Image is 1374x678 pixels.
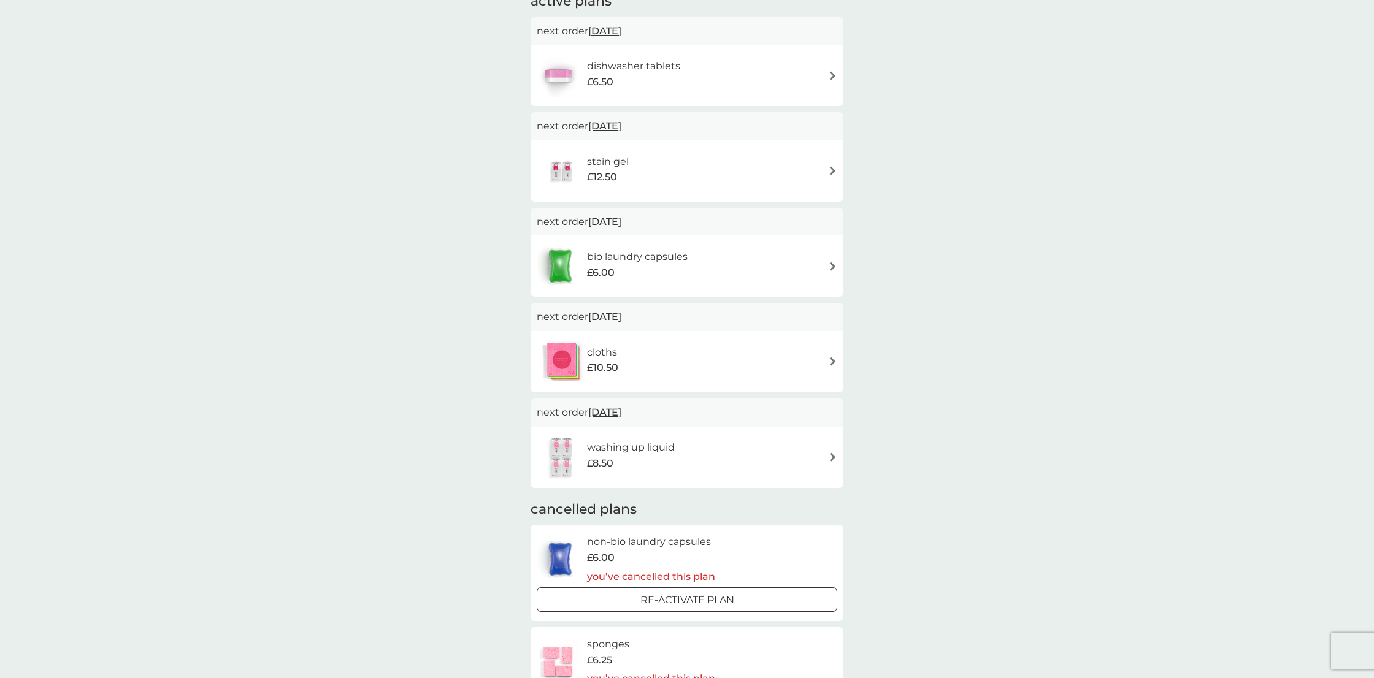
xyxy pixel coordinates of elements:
[587,169,617,185] span: £12.50
[587,636,715,652] h6: sponges
[537,436,587,479] img: washing up liquid
[537,214,837,230] p: next order
[537,587,837,612] button: Re-activate Plan
[537,309,837,325] p: next order
[587,154,629,170] h6: stain gel
[537,405,837,421] p: next order
[828,71,837,80] img: arrow right
[587,440,675,455] h6: washing up liquid
[587,74,613,90] span: £6.50
[587,550,615,566] span: £6.00
[828,357,837,366] img: arrow right
[588,19,621,43] span: [DATE]
[537,23,837,39] p: next order
[587,652,612,668] span: £6.25
[587,265,615,281] span: £6.00
[587,249,688,265] h6: bio laundry capsules
[537,538,583,581] img: non-bio laundry capsules
[828,166,837,175] img: arrow right
[587,455,613,471] span: £8.50
[587,569,715,585] p: you’ve cancelled this plan
[537,245,583,288] img: bio laundry capsules
[588,400,621,424] span: [DATE]
[537,340,587,383] img: cloths
[828,452,837,462] img: arrow right
[587,360,618,376] span: £10.50
[588,305,621,329] span: [DATE]
[537,54,580,97] img: dishwasher tablets
[587,534,715,550] h6: non-bio laundry capsules
[537,150,587,192] img: stain gel
[587,345,618,360] h6: cloths
[588,210,621,234] span: [DATE]
[531,500,843,519] h2: cancelled plans
[588,114,621,138] span: [DATE]
[640,592,734,608] p: Re-activate Plan
[537,118,837,134] p: next order
[828,262,837,271] img: arrow right
[587,58,680,74] h6: dishwasher tablets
